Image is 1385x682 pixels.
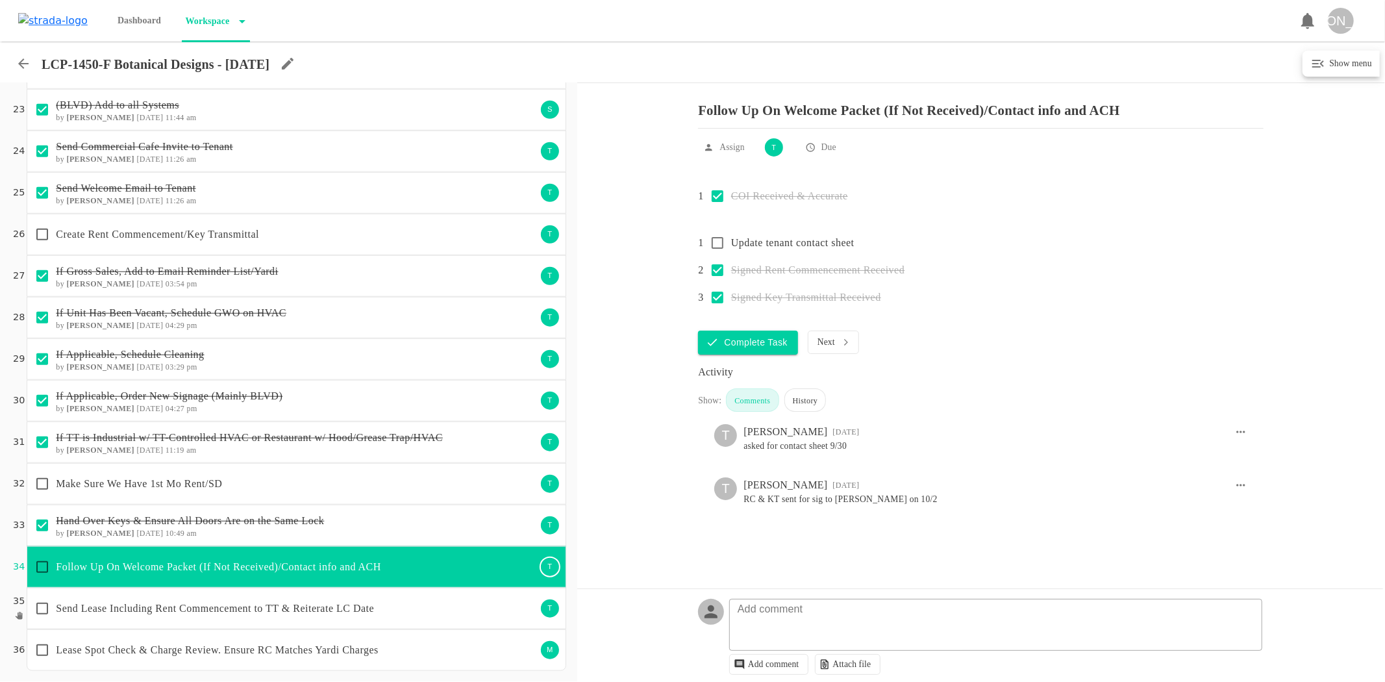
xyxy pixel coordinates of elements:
[56,388,536,404] p: If Applicable, Order New Signage (Mainly BLVD)
[67,446,135,455] b: [PERSON_NAME]
[540,598,560,619] div: T
[67,113,135,122] b: [PERSON_NAME]
[731,235,855,251] p: Update tenant contact sheet
[56,321,536,330] h6: by [DATE] 04:29 pm
[832,424,859,440] div: 03:26 PM
[67,404,135,413] b: [PERSON_NAME]
[743,424,827,440] div: [PERSON_NAME]
[698,235,704,251] p: 1
[698,394,721,412] div: Show:
[540,432,560,453] div: T
[56,347,536,362] p: If Applicable, Schedule Cleaning
[56,181,536,196] p: Send Welcome Email to Tenant
[56,113,536,122] h6: by [DATE] 11:44 am
[764,137,784,158] div: T
[13,227,25,242] p: 26
[13,310,25,325] p: 28
[42,57,269,72] p: LCP-1450-F Botanical Designs - [DATE]
[56,305,536,321] p: If Unit Has Been Vacant, Schedule GWO on HVAC
[817,337,835,347] p: Next
[13,518,25,533] p: 33
[13,435,25,449] p: 31
[56,196,536,205] h6: by [DATE] 11:26 am
[56,362,536,372] h6: by [DATE] 03:29 pm
[832,477,859,493] div: 10:49 AM
[56,139,536,155] p: Send Commercial Cafe Invite to Tenant
[748,659,799,670] p: Add comment
[1323,3,1359,39] button: [PERSON_NAME]
[114,8,165,34] p: Dashboard
[540,99,560,120] div: S
[56,264,536,279] p: If Gross Sales, Add to Email Reminder List/Yardi
[13,394,25,408] p: 30
[13,594,25,609] p: 35
[56,279,536,288] h6: by [DATE] 03:54 pm
[182,8,230,34] p: Workspace
[731,262,905,278] p: Signed Rent Commencement Received
[13,352,25,366] p: 29
[698,262,704,278] p: 2
[832,659,871,670] p: Attach file
[731,188,848,204] p: COI Received & Accurate
[784,388,827,412] div: History
[67,155,135,164] b: [PERSON_NAME]
[698,93,1264,118] p: Follow Up On Welcome Packet (If Not Received)/Contact info and ACH
[56,227,536,242] p: Create Rent Commencement/Key Transmittal
[540,557,560,577] div: T
[743,477,827,493] div: [PERSON_NAME]
[13,186,25,200] p: 25
[743,493,1247,506] pre: RC & KT sent for sig to [PERSON_NAME] on 10/2
[714,477,737,500] div: T
[67,196,135,205] b: [PERSON_NAME]
[540,224,560,245] div: T
[13,643,25,657] p: 36
[56,97,536,113] p: (BLVD) Add to all Systems
[56,642,536,658] p: Lease Spot Check & Charge Review. Ensure RC Matches Yardi Charges
[56,155,536,164] h6: by [DATE] 11:26 am
[67,279,135,288] b: [PERSON_NAME]
[56,430,536,446] p: If TT is Industrial w/ TT-Controlled HVAC or Restaurant w/ Hood/Grease Trap/HVAC
[698,188,704,204] p: 1
[719,141,744,154] p: Assign
[540,515,560,536] div: T
[698,290,704,305] p: 3
[540,307,560,328] div: T
[13,477,25,491] p: 32
[56,476,536,492] p: Make Sure We Have 1st Mo Rent/SD
[540,349,560,370] div: T
[1328,8,1354,34] div: [PERSON_NAME]
[540,141,560,162] div: T
[731,601,809,617] p: Add comment
[698,364,1264,380] div: Activity
[13,103,25,117] p: 23
[726,388,779,412] div: Comments
[56,601,536,616] p: Send Lease Including Rent Commencement to TT & Reiterate LC Date
[540,183,560,203] div: T
[56,513,536,529] p: Hand Over Keys & Ensure All Doors Are on the Same Lock
[56,559,536,575] p: Follow Up On Welcome Packet (If Not Received)/Contact info and ACH
[540,266,560,286] div: T
[13,144,25,158] p: 24
[13,269,25,283] p: 27
[821,141,836,154] p: Due
[67,321,135,330] b: [PERSON_NAME]
[540,474,560,494] div: T
[540,640,560,661] div: M
[714,424,737,447] div: T
[56,404,536,413] h6: by [DATE] 04:27 pm
[743,440,1247,453] pre: asked for contact sheet 9/30
[540,390,560,411] div: T
[1326,56,1372,71] h6: Show menu
[731,290,881,305] p: Signed Key Transmittal Received
[18,13,88,29] img: strada-logo
[698,331,798,355] button: Complete Task
[67,529,135,538] b: [PERSON_NAME]
[56,446,536,455] h6: by [DATE] 11:19 am
[56,529,536,538] h6: by [DATE] 10:49 am
[13,560,25,574] p: 34
[67,362,135,372] b: [PERSON_NAME]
